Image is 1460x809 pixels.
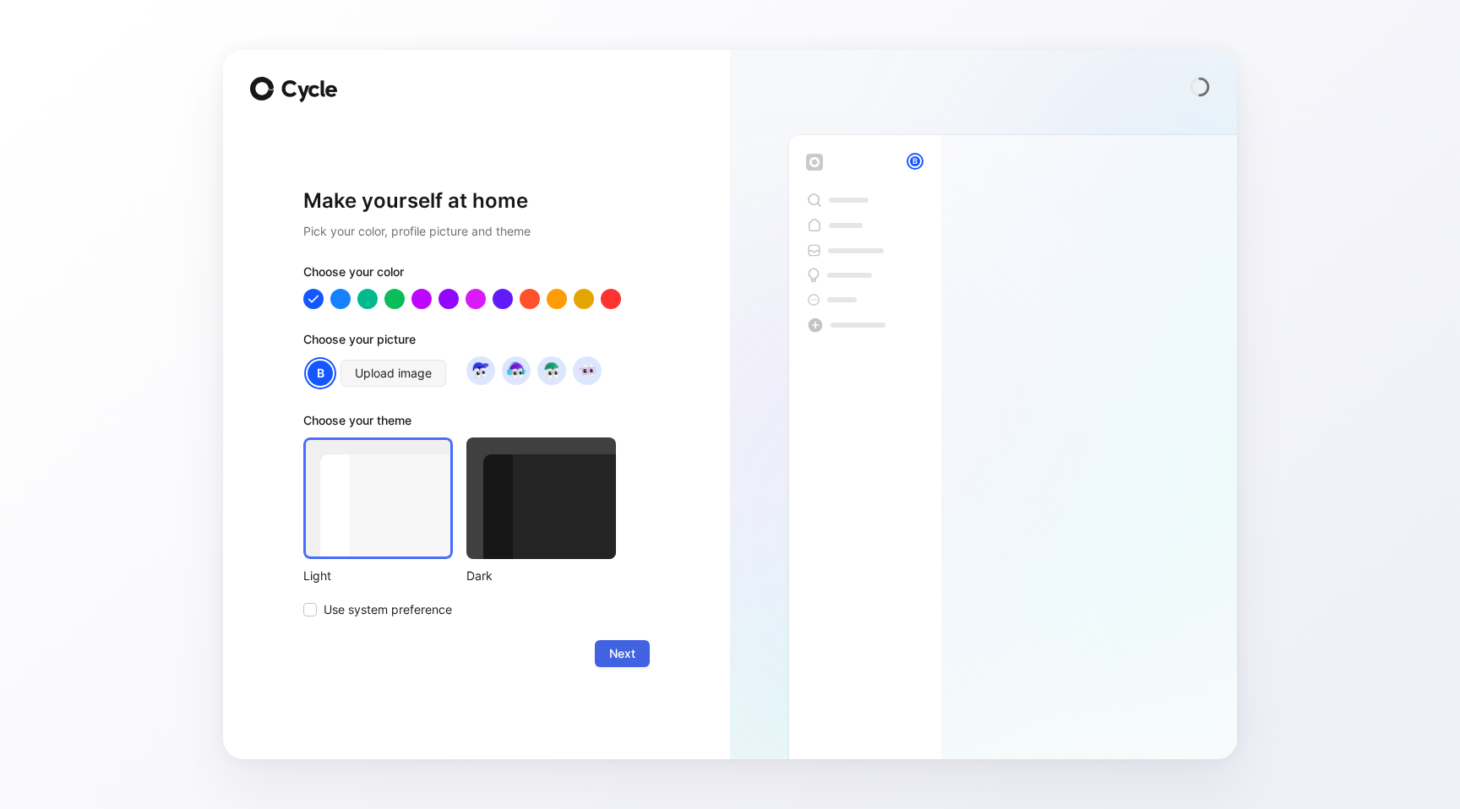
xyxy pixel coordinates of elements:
[609,643,635,664] span: Next
[340,360,446,387] button: Upload image
[303,187,650,214] h1: Make yourself at home
[595,640,650,667] button: Next
[540,359,563,382] img: avatar
[355,363,432,383] span: Upload image
[575,359,598,382] img: avatar
[469,359,492,382] img: avatar
[306,359,335,388] div: B
[303,221,650,242] h2: Pick your color, profile picture and theme
[303,329,650,356] div: Choose your picture
[806,154,823,171] img: workspace-default-logo-wX5zAyuM.png
[303,262,650,289] div: Choose your color
[324,600,452,620] span: Use system preference
[504,359,527,382] img: avatar
[908,155,922,168] div: B
[303,410,616,437] div: Choose your theme
[466,566,616,586] div: Dark
[303,566,453,586] div: Light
